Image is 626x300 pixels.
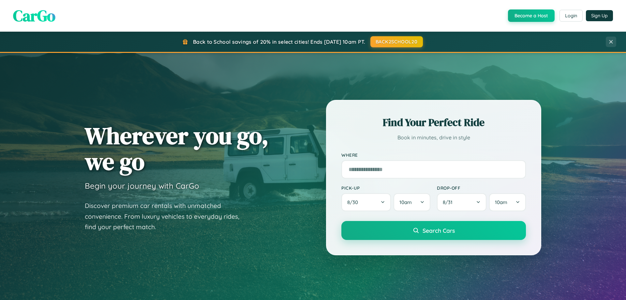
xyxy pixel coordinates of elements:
p: Book in minutes, drive in style [341,133,526,142]
button: Become a Host [508,9,555,22]
button: Sign Up [586,10,613,21]
button: 10am [394,193,430,211]
button: 10am [489,193,526,211]
span: 8 / 30 [347,199,361,205]
button: BACK2SCHOOL20 [370,36,423,47]
h2: Find Your Perfect Ride [341,115,526,130]
button: 8/31 [437,193,486,211]
span: CarGo [13,5,55,26]
button: 8/30 [341,193,391,211]
span: 10am [399,199,412,205]
label: Drop-off [437,185,526,191]
span: Search Cars [423,227,455,234]
button: Search Cars [341,221,526,240]
label: Pick-up [341,185,430,191]
h3: Begin your journey with CarGo [85,181,199,191]
span: 10am [495,199,507,205]
label: Where [341,152,526,158]
h1: Wherever you go, we go [85,123,269,174]
p: Discover premium car rentals with unmatched convenience. From luxury vehicles to everyday rides, ... [85,200,248,232]
button: Login [559,10,583,22]
span: 8 / 31 [443,199,456,205]
span: Back to School savings of 20% in select cities! Ends [DATE] 10am PT. [193,39,365,45]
